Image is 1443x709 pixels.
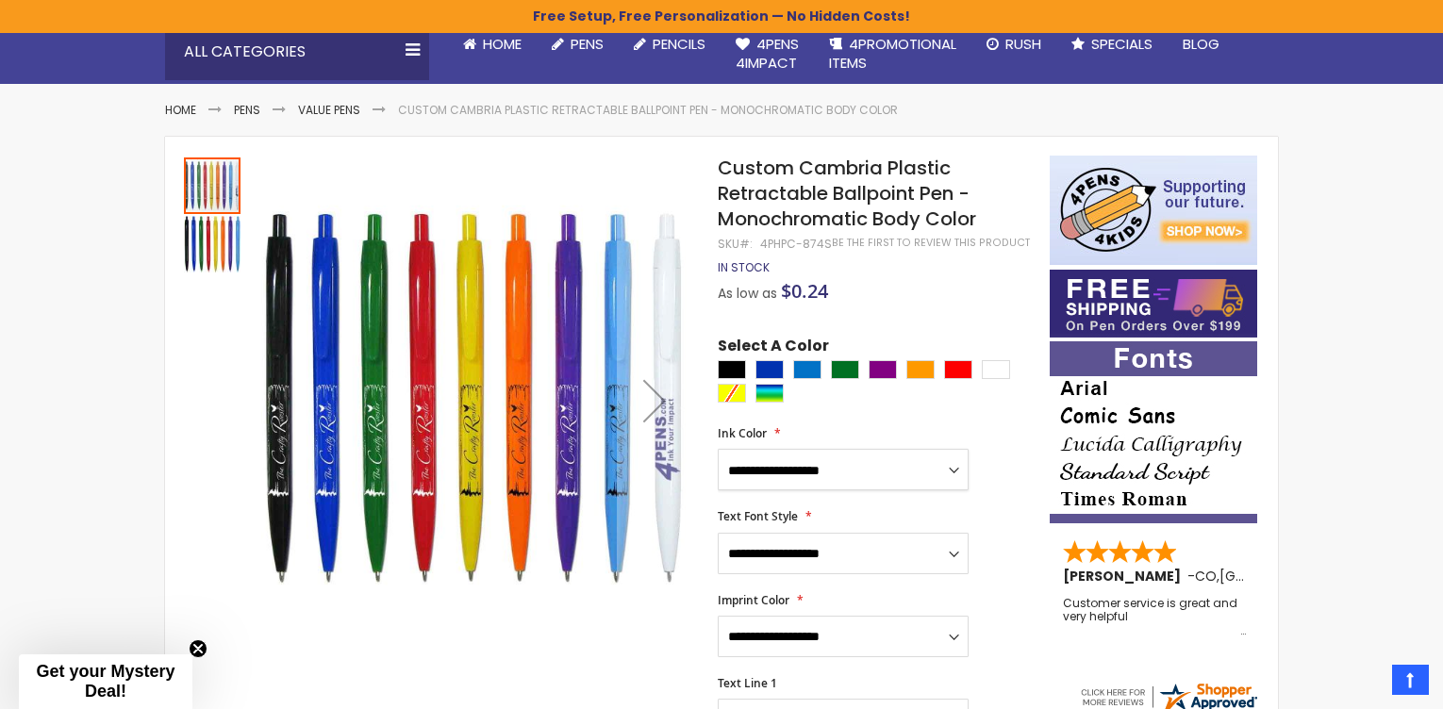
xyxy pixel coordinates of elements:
div: Black [718,360,746,379]
div: Next [617,156,692,645]
span: 4PROMOTIONAL ITEMS [829,34,956,73]
span: Custom Cambria Plastic Retractable Ballpoint Pen - Monochromatic Body Color [718,155,976,232]
span: In stock [718,259,770,275]
span: [GEOGRAPHIC_DATA] [1219,567,1358,585]
span: - , [1187,567,1358,585]
span: Text Font Style [718,508,798,524]
div: White [982,360,1010,379]
div: Orange [906,360,935,379]
div: Red [944,360,972,379]
div: 4PHPC-874S [760,237,832,252]
span: Rush [1005,34,1041,54]
img: font-personalization-examples [1050,341,1257,523]
a: Be the first to review this product [832,236,1030,250]
strong: SKU [718,236,753,252]
span: 4Pens 4impact [736,34,799,73]
span: Get your Mystery Deal! [36,662,174,701]
span: Home [483,34,522,54]
div: Purple [869,360,897,379]
span: Pencils [653,34,705,54]
button: Close teaser [189,639,207,658]
span: Specials [1091,34,1153,54]
a: Blog [1168,24,1235,65]
div: Custom Cambria Plastic Retractable Ballpoint Pen - Monochromatic Body Color [184,156,242,214]
a: Top [1392,665,1429,695]
img: Custom Cambria Plastic Retractable Ballpoint Pen - Monochromatic Body Color [184,216,240,272]
img: Free shipping on orders over $199 [1050,270,1257,338]
img: 4pens 4 kids [1050,156,1257,265]
div: Blue Light [793,360,821,379]
div: All Categories [165,24,429,80]
span: As low as [718,284,777,303]
a: Pens [234,102,260,118]
span: Blog [1183,34,1219,54]
div: Blue [755,360,784,379]
span: Ink Color [718,425,767,441]
span: $0.24 [781,278,828,304]
div: Assorted [755,384,784,403]
img: Custom Cambria Plastic Retractable Ballpoint Pen - Monochromatic Body Color [261,183,692,614]
div: Custom Cambria Plastic Retractable Ballpoint Pen - Monochromatic Body Color [184,214,240,272]
a: 4Pens4impact [721,24,814,85]
a: Rush [971,24,1056,65]
a: Value Pens [298,102,360,118]
span: CO [1195,567,1217,585]
span: Imprint Color [718,592,789,608]
a: Specials [1056,24,1168,65]
a: Home [448,24,537,65]
a: 4PROMOTIONALITEMS [814,24,971,85]
div: Availability [718,260,770,275]
li: Custom Cambria Plastic Retractable Ballpoint Pen - Monochromatic Body Color [398,103,898,118]
span: [PERSON_NAME] [1063,567,1187,585]
div: Green [831,360,859,379]
a: Pens [537,24,619,65]
a: Home [165,102,196,118]
div: Customer service is great and very helpful [1063,597,1246,637]
span: Select A Color [718,336,829,361]
span: Pens [571,34,604,54]
span: Text Line 1 [718,675,777,691]
a: Pencils [619,24,721,65]
div: Get your Mystery Deal!Close teaser [19,654,192,709]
